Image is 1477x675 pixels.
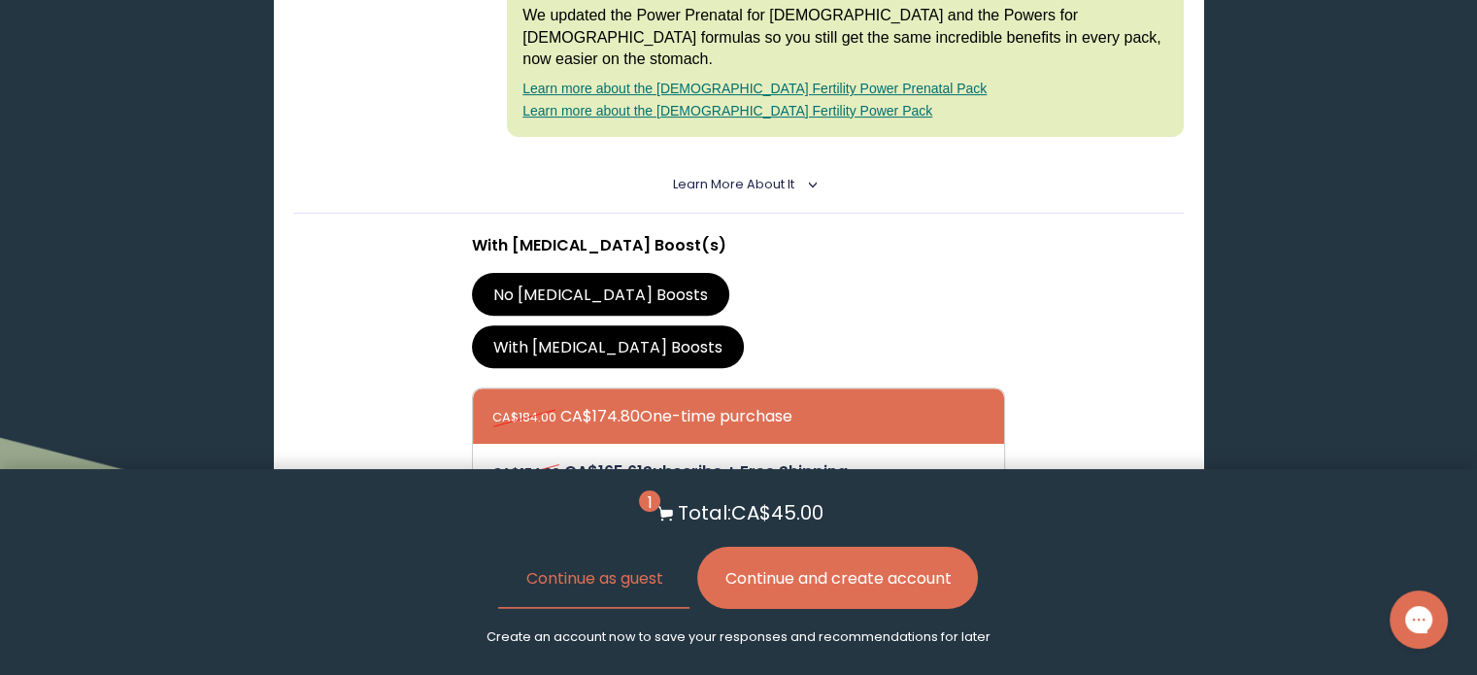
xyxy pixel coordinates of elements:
a: Learn more about the [DEMOGRAPHIC_DATA] Fertility Power Prenatal Pack [522,81,987,96]
summary: Learn More About it < [673,176,804,193]
span: Learn More About it [673,176,794,192]
span: 1 [639,490,660,512]
p: Total: CA$45.00 [678,498,823,527]
label: No [MEDICAL_DATA] Boosts [472,273,730,316]
p: Create an account now to save your responses and recommendations for later [487,628,990,646]
p: We updated the Power Prenatal for [DEMOGRAPHIC_DATA] and the Powers for [DEMOGRAPHIC_DATA] formul... [522,5,1168,70]
button: Continue as guest [498,547,689,609]
a: Learn more about the [DEMOGRAPHIC_DATA] Fertility Power Pack [522,103,932,118]
iframe: Gorgias live chat messenger [1380,584,1458,656]
button: Continue and create account [697,547,978,609]
i: < [800,180,818,189]
p: With [MEDICAL_DATA] Boost(s) [472,233,1006,257]
label: With [MEDICAL_DATA] Boosts [472,325,745,368]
